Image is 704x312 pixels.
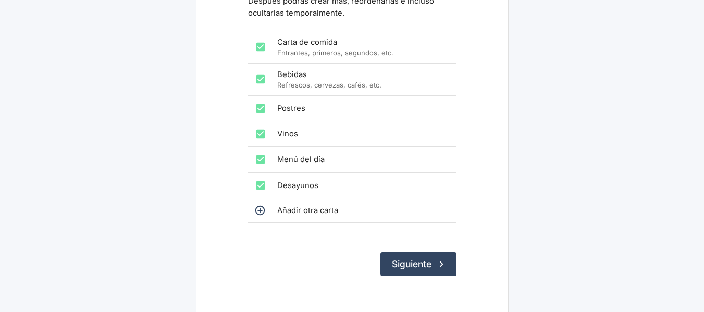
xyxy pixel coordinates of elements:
[277,103,448,114] span: Postres
[248,198,456,222] div: Añadir otra carta
[277,48,448,58] p: Entrantes, primeros, segundos, etc.
[277,128,448,140] span: Vinos
[277,180,448,191] span: Desayunos
[277,69,448,80] span: Bebidas
[277,154,448,165] span: Menú del día
[380,252,456,276] button: Siguiente
[277,36,448,48] span: Carta de comida
[277,80,448,90] p: Refrescos, cervezas, cafés, etc.
[277,205,448,216] span: Añadir otra carta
